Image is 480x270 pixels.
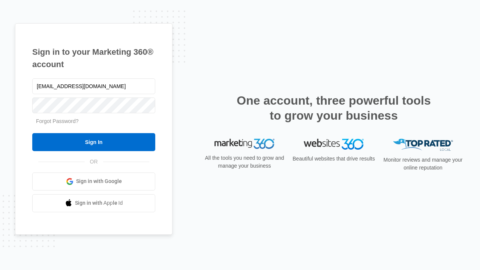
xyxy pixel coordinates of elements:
[32,46,155,70] h1: Sign in to your Marketing 360® account
[292,155,376,163] p: Beautiful websites that drive results
[304,139,364,150] img: Websites 360
[32,172,155,190] a: Sign in with Google
[85,158,103,166] span: OR
[36,118,79,124] a: Forgot Password?
[393,139,453,151] img: Top Rated Local
[234,93,433,123] h2: One account, three powerful tools to grow your business
[381,156,465,172] p: Monitor reviews and manage your online reputation
[76,177,122,185] span: Sign in with Google
[202,154,286,170] p: All the tools you need to grow and manage your business
[32,78,155,94] input: Email
[75,199,123,207] span: Sign in with Apple Id
[32,194,155,212] a: Sign in with Apple Id
[32,133,155,151] input: Sign In
[214,139,274,149] img: Marketing 360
